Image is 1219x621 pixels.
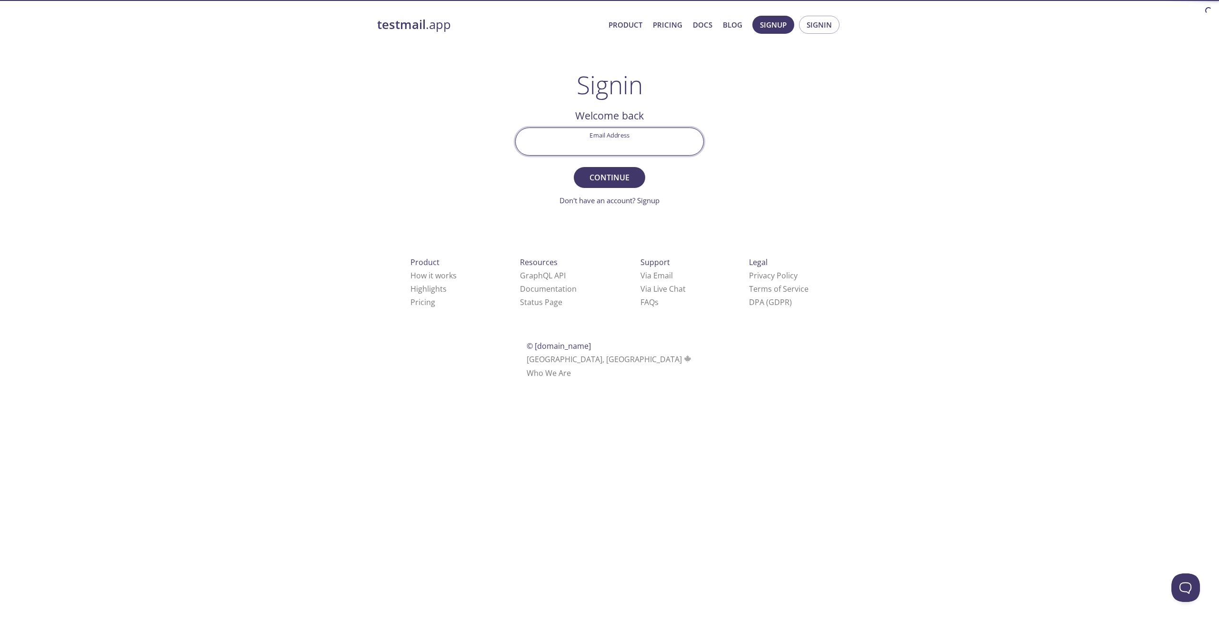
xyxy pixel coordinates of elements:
[749,297,792,307] a: DPA (GDPR)
[377,17,601,33] a: testmail.app
[655,297,659,307] span: s
[640,284,686,294] a: Via Live Chat
[640,257,670,267] span: Support
[640,270,673,281] a: Via Email
[752,16,794,34] button: Signup
[410,270,457,281] a: How it works
[410,257,440,267] span: Product
[520,270,566,281] a: GraphQL API
[527,368,571,378] a: Who We Are
[749,284,809,294] a: Terms of Service
[609,19,642,31] a: Product
[640,297,659,307] a: FAQ
[410,297,435,307] a: Pricing
[520,257,558,267] span: Resources
[560,196,659,205] a: Don't have an account? Signup
[693,19,712,31] a: Docs
[807,19,832,31] span: Signin
[520,297,562,307] a: Status Page
[749,257,768,267] span: Legal
[527,341,591,351] span: © [DOMAIN_NAME]
[574,167,645,188] button: Continue
[515,108,704,124] h2: Welcome back
[577,70,643,99] h1: Signin
[410,284,447,294] a: Highlights
[527,354,693,365] span: [GEOGRAPHIC_DATA], [GEOGRAPHIC_DATA]
[723,19,742,31] a: Blog
[520,284,577,294] a: Documentation
[584,171,635,184] span: Continue
[377,16,426,33] strong: testmail
[799,16,839,34] button: Signin
[1171,573,1200,602] iframe: Help Scout Beacon - Open
[760,19,787,31] span: Signup
[653,19,682,31] a: Pricing
[749,270,798,281] a: Privacy Policy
